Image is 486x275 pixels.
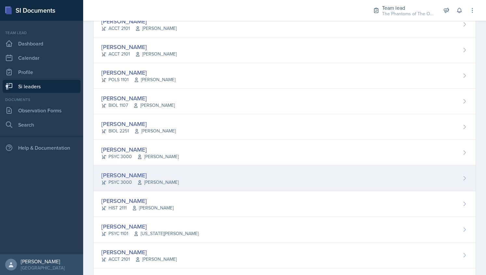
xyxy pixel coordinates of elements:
a: Profile [3,66,81,79]
span: [PERSON_NAME] [135,256,177,263]
div: HIST 2111 [101,205,173,211]
a: Dashboard [3,37,81,50]
div: [PERSON_NAME] [101,222,198,231]
div: [PERSON_NAME] [101,68,175,77]
div: [PERSON_NAME] [101,171,179,180]
a: [PERSON_NAME] HIST 2111[PERSON_NAME] [94,191,476,217]
div: ACCT 2101 [101,256,177,263]
div: [PERSON_NAME] [101,145,179,154]
span: [PERSON_NAME] [135,51,177,57]
a: [PERSON_NAME] BIOL 1107[PERSON_NAME] [94,89,476,114]
a: Search [3,118,81,131]
span: [PERSON_NAME] [133,102,175,109]
div: POLS 1101 [101,76,175,83]
div: [PERSON_NAME] [101,94,175,103]
div: [PERSON_NAME] [101,43,177,51]
a: [PERSON_NAME] ACCT 2101[PERSON_NAME] [94,37,476,63]
a: [PERSON_NAME] BIOL 2251[PERSON_NAME] [94,114,476,140]
div: [PERSON_NAME] [21,258,65,265]
div: Team lead [3,30,81,36]
a: Calendar [3,51,81,64]
a: Observation Forms [3,104,81,117]
span: [PERSON_NAME] [134,128,176,134]
div: PSYC 3000 [101,153,179,160]
a: [PERSON_NAME] ACCT 2101[PERSON_NAME] [94,243,476,268]
a: [PERSON_NAME] PSYC 1101[US_STATE][PERSON_NAME] [94,217,476,243]
a: [PERSON_NAME] ACCT 2101[PERSON_NAME] [94,12,476,37]
span: [PERSON_NAME] [134,76,175,83]
div: The Phantoms of The Opera / Fall 2025 [382,10,434,17]
div: PSYC 1101 [101,230,198,237]
div: PSYC 3000 [101,179,179,186]
div: [PERSON_NAME] [101,119,176,128]
div: BIOL 1107 [101,102,175,109]
span: [PERSON_NAME] [135,25,177,32]
div: [PERSON_NAME] [101,196,173,205]
div: Team lead [382,4,434,12]
a: Si leaders [3,80,81,93]
div: ACCT 2101 [101,51,177,57]
span: [PERSON_NAME] [137,153,179,160]
div: Documents [3,97,81,103]
div: Help & Documentation [3,141,81,154]
a: [PERSON_NAME] PSYC 3000[PERSON_NAME] [94,166,476,191]
a: [PERSON_NAME] PSYC 3000[PERSON_NAME] [94,140,476,166]
span: [US_STATE][PERSON_NAME] [134,230,198,237]
span: [PERSON_NAME] [132,205,173,211]
span: [PERSON_NAME] [137,179,179,186]
div: [PERSON_NAME] [101,248,177,256]
a: [PERSON_NAME] POLS 1101[PERSON_NAME] [94,63,476,89]
div: ACCT 2101 [101,25,177,32]
div: [GEOGRAPHIC_DATA] [21,265,65,271]
div: [PERSON_NAME] [101,17,177,26]
div: BIOL 2251 [101,128,176,134]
